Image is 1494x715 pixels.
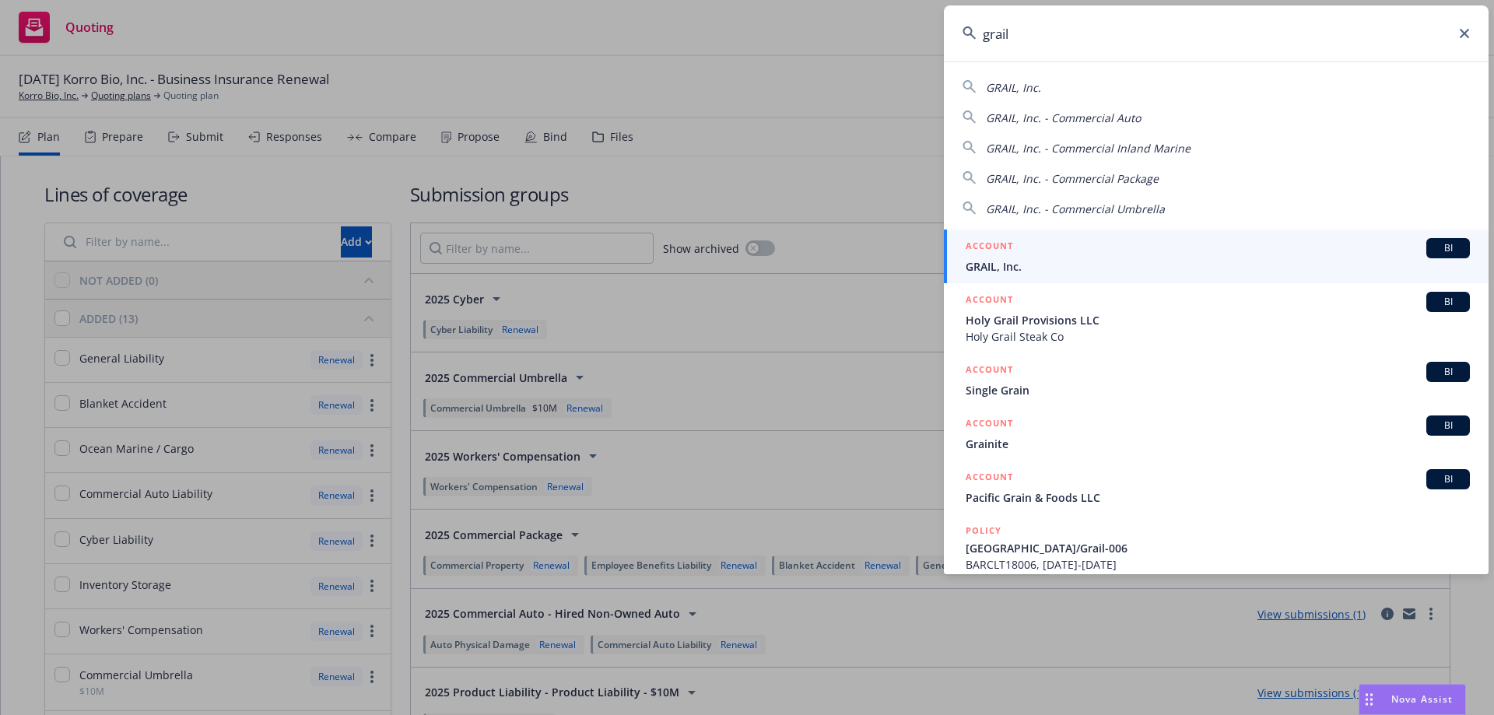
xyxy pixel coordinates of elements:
[966,292,1013,310] h5: ACCOUNT
[966,489,1470,506] span: Pacific Grain & Foods LLC
[986,171,1159,186] span: GRAIL, Inc. - Commercial Package
[966,540,1470,556] span: [GEOGRAPHIC_DATA]/Grail-006
[944,514,1489,581] a: POLICY[GEOGRAPHIC_DATA]/Grail-006BARCLT18006, [DATE]-[DATE]
[966,312,1470,328] span: Holy Grail Provisions LLC
[966,382,1470,398] span: Single Grain
[1433,295,1464,309] span: BI
[1433,241,1464,255] span: BI
[1391,692,1453,706] span: Nova Assist
[1433,419,1464,433] span: BI
[986,80,1041,95] span: GRAIL, Inc.
[1433,472,1464,486] span: BI
[944,353,1489,407] a: ACCOUNTBISingle Grain
[966,362,1013,380] h5: ACCOUNT
[1359,684,1466,715] button: Nova Assist
[966,415,1013,434] h5: ACCOUNT
[986,141,1191,156] span: GRAIL, Inc. - Commercial Inland Marine
[1433,365,1464,379] span: BI
[944,5,1489,61] input: Search...
[966,328,1470,345] span: Holy Grail Steak Co
[966,436,1470,452] span: Grainite
[986,110,1141,125] span: GRAIL, Inc. - Commercial Auto
[944,230,1489,283] a: ACCOUNTBIGRAIL, Inc.
[1359,685,1379,714] div: Drag to move
[986,202,1165,216] span: GRAIL, Inc. - Commercial Umbrella
[966,556,1470,573] span: BARCLT18006, [DATE]-[DATE]
[944,407,1489,461] a: ACCOUNTBIGrainite
[944,283,1489,353] a: ACCOUNTBIHoly Grail Provisions LLCHoly Grail Steak Co
[944,461,1489,514] a: ACCOUNTBIPacific Grain & Foods LLC
[966,469,1013,488] h5: ACCOUNT
[966,523,1001,538] h5: POLICY
[966,258,1470,275] span: GRAIL, Inc.
[966,238,1013,257] h5: ACCOUNT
